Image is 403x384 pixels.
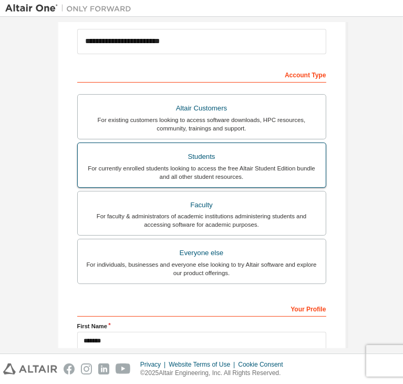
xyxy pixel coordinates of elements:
[84,198,319,213] div: Faculty
[140,360,169,369] div: Privacy
[84,260,319,277] div: For individuals, businesses and everyone else looking to try Altair software and explore our prod...
[169,360,238,369] div: Website Terms of Use
[116,363,131,375] img: youtube.svg
[84,246,319,260] div: Everyone else
[5,3,137,14] img: Altair One
[77,300,326,317] div: Your Profile
[84,149,319,164] div: Students
[84,116,319,133] div: For existing customers looking to access software downloads, HPC resources, community, trainings ...
[84,101,319,116] div: Altair Customers
[3,363,57,375] img: altair_logo.svg
[238,360,289,369] div: Cookie Consent
[81,363,92,375] img: instagram.svg
[64,363,75,375] img: facebook.svg
[77,66,326,83] div: Account Type
[84,164,319,181] div: For currently enrolled students looking to access the free Altair Student Edition bundle and all ...
[98,363,109,375] img: linkedin.svg
[84,212,319,229] div: For faculty & administrators of academic institutions administering students and accessing softwa...
[77,322,326,330] label: First Name
[140,369,290,378] p: © 2025 Altair Engineering, Inc. All Rights Reserved.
